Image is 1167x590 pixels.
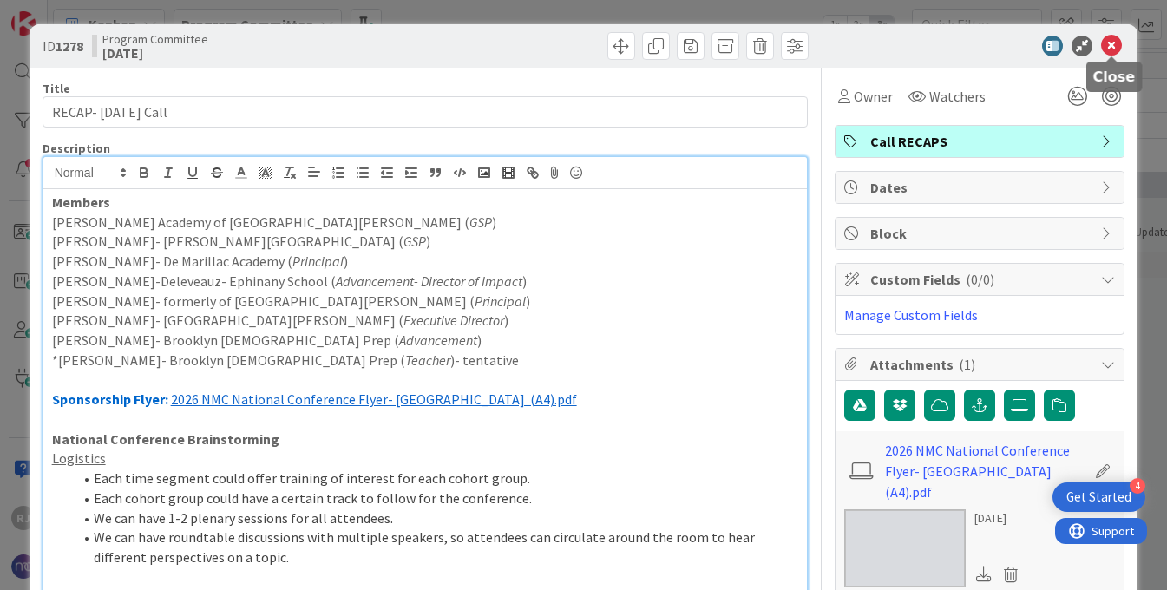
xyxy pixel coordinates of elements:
[52,311,799,331] p: [PERSON_NAME]- [GEOGRAPHIC_DATA][PERSON_NAME] ( )
[1093,69,1136,85] h5: Close
[73,469,799,488] li: Each time segment could offer training of interest for each cohort group.
[102,32,208,46] span: Program Committee
[52,213,799,233] p: [PERSON_NAME] Academy of [GEOGRAPHIC_DATA][PERSON_NAME] ( )
[929,86,986,107] span: Watchers
[844,306,978,324] a: Manage Custom Fields
[974,563,993,586] div: Download
[974,509,1025,528] div: [DATE]
[870,223,1092,244] span: Block
[56,37,83,55] b: 1278
[52,292,799,311] p: [PERSON_NAME]- formerly of [GEOGRAPHIC_DATA][PERSON_NAME] ( )
[959,356,975,373] span: ( 1 )
[36,3,79,23] span: Support
[52,351,799,370] p: *[PERSON_NAME]- Brooklyn [DEMOGRAPHIC_DATA] Prep ( )- tentative
[399,331,477,349] em: Advancement
[52,331,799,351] p: [PERSON_NAME]- Brooklyn [DEMOGRAPHIC_DATA] Prep ( )
[403,233,426,250] em: GSP
[469,213,492,231] em: GSP
[1066,488,1131,506] div: Get Started
[52,430,279,448] strong: National Conference Brainstorming
[885,440,1086,502] a: 2026 NMC National Conference Flyer- [GEOGRAPHIC_DATA] (A4).pdf
[403,311,504,329] em: Executive Director
[405,351,450,369] em: Teacher
[1130,478,1145,494] div: 4
[870,177,1092,198] span: Dates
[52,232,799,252] p: [PERSON_NAME]- [PERSON_NAME][GEOGRAPHIC_DATA] ( )
[73,488,799,508] li: Each cohort group could have a certain track to follow for the conference.
[73,508,799,528] li: We can have 1-2 plenary sessions for all attendees.
[52,390,168,408] strong: Sponsorship Flyer:
[73,528,799,567] li: We can have roundtable discussions with multiple speakers, so attendees can circulate around the ...
[52,193,110,211] strong: Members
[870,269,1092,290] span: Custom Fields
[43,96,809,128] input: type card name here...
[43,141,110,156] span: Description
[870,354,1092,375] span: Attachments
[292,252,344,270] em: Principal
[43,36,83,56] span: ID
[854,86,893,107] span: Owner
[1052,482,1145,512] div: Open Get Started checklist, remaining modules: 4
[52,449,106,467] u: Logistics
[52,252,799,272] p: [PERSON_NAME]- De Marillac Academy ( )
[52,272,799,292] p: [PERSON_NAME]-Deleveauz- Ephinany School ( )
[102,46,208,60] b: [DATE]
[870,131,1092,152] span: Call RECAPS
[43,81,70,96] label: Title
[171,390,577,408] span: 2026 NMC National Conference Flyer- [GEOGRAPHIC_DATA] (A4).pdf
[475,292,526,310] em: Principal
[966,271,994,288] span: ( 0/0 )
[336,272,522,290] em: Advancement- Director of Impact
